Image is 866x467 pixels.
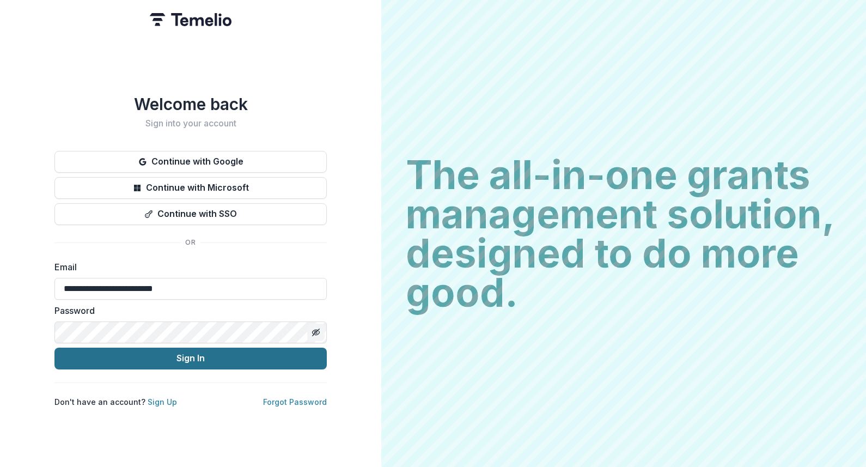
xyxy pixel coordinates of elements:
h2: Sign into your account [54,118,327,129]
button: Continue with SSO [54,203,327,225]
p: Don't have an account? [54,396,177,408]
h1: Welcome back [54,94,327,114]
label: Email [54,260,320,274]
label: Password [54,304,320,317]
button: Toggle password visibility [307,324,325,341]
a: Forgot Password [263,397,327,407]
a: Sign Up [148,397,177,407]
button: Continue with Microsoft [54,177,327,199]
button: Continue with Google [54,151,327,173]
button: Sign In [54,348,327,369]
img: Temelio [150,13,231,26]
